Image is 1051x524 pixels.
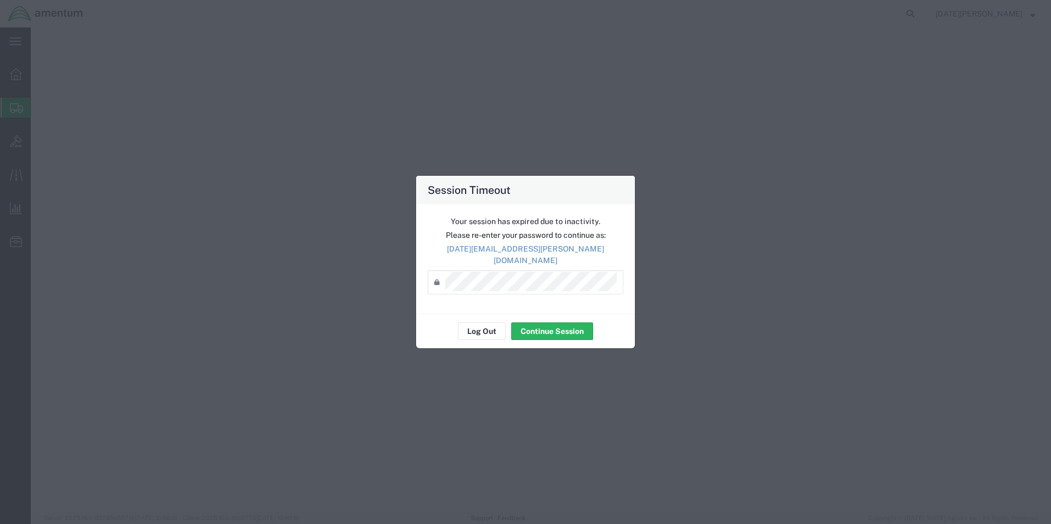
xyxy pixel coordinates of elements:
h4: Session Timeout [428,182,511,198]
button: Continue Session [511,322,593,340]
button: Log Out [458,322,506,340]
p: Your session has expired due to inactivity. [428,216,623,227]
p: [DATE][EMAIL_ADDRESS][PERSON_NAME][DOMAIN_NAME] [428,243,623,266]
p: Please re-enter your password to continue as: [428,230,623,241]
